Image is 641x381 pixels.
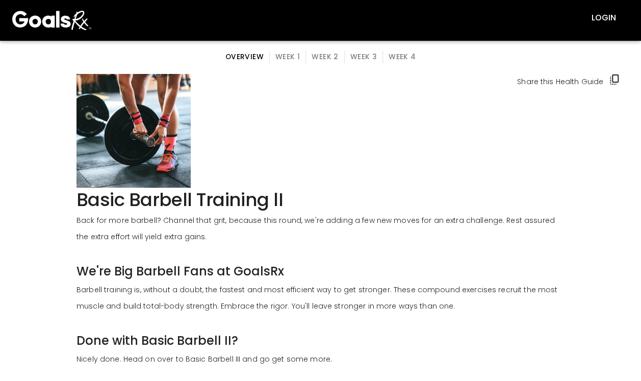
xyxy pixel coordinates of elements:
[76,188,283,212] h1: Basic Barbell Training lI
[344,51,383,63] button: Week 3
[76,331,238,351] h3: Done with Basic Barbell II?
[382,51,421,63] button: Week 4
[76,282,565,314] p: Barbell training is, without a doubt, the fastest and most efficient way to get stronger. These c...
[76,351,332,367] p: Nicely done. Head on over to Basic Barbell III and go get some more.
[305,51,344,63] button: Week 2
[76,212,565,245] p: Back for more barbell? Channel that grit, because this round, we're adding a few new moves for an...
[269,51,306,63] button: Week 1
[517,73,603,90] p: Share this Health Guide
[76,261,284,282] h3: We're Big Barbell Fans at GoalsRx
[76,73,191,188] img: f06ba9d2-f639-4c3a-a778-ec80e31b0ebb_victor-freitas-KIzBvHNe7hY-unsplash.jpg
[220,51,270,63] button: overview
